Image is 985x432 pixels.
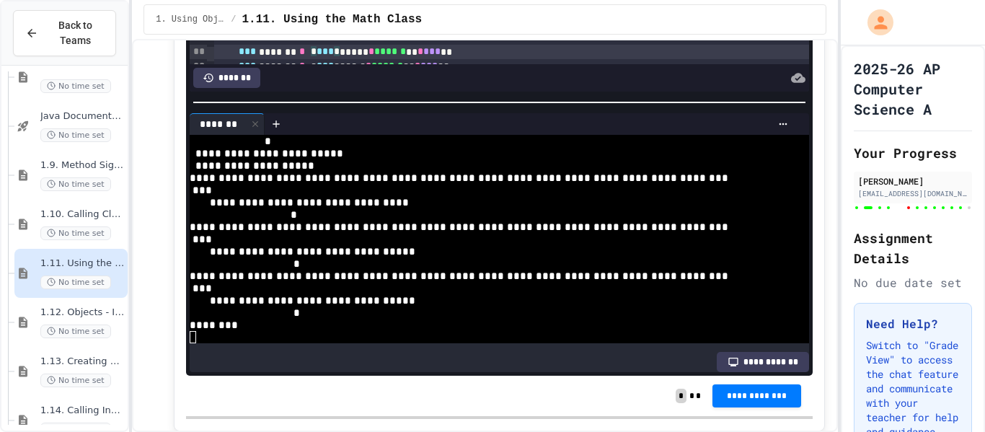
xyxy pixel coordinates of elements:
[40,325,111,338] span: No time set
[40,79,111,93] span: No time set
[866,315,960,332] h3: Need Help?
[13,10,116,56] button: Back to Teams
[156,14,225,25] span: 1. Using Objects and Methods
[40,208,125,221] span: 1.10. Calling Class Methods
[47,18,104,48] span: Back to Teams
[854,228,972,268] h2: Assignment Details
[854,58,972,119] h1: 2025-26 AP Computer Science A
[40,159,125,172] span: 1.9. Method Signatures
[242,11,422,28] span: 1.11. Using the Math Class
[40,374,111,387] span: No time set
[40,257,125,270] span: 1.11. Using the Math Class
[231,14,236,25] span: /
[40,307,125,319] span: 1.12. Objects - Instances of Classes
[854,143,972,163] h2: Your Progress
[852,6,897,39] div: My Account
[40,177,111,191] span: No time set
[40,226,111,240] span: No time set
[40,405,125,417] span: 1.14. Calling Instance Methods
[40,128,111,142] span: No time set
[858,175,968,188] div: [PERSON_NAME]
[40,275,111,289] span: No time set
[858,188,968,199] div: [EMAIL_ADDRESS][DOMAIN_NAME]
[40,356,125,368] span: 1.13. Creating and Initializing Objects: Constructors
[854,274,972,291] div: No due date set
[40,110,125,123] span: Java Documentation with Comments - Topic 1.8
